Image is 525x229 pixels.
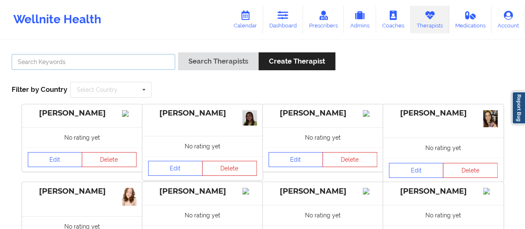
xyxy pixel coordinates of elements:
span: Filter by Country [12,85,67,94]
button: Search Therapists [178,52,259,70]
a: Coaches [376,6,410,33]
a: Edit [389,163,444,178]
a: Therapists [410,6,449,33]
div: [PERSON_NAME] [389,108,498,118]
img: af90ac71-0c30-4d66-a607-bbd32bfc5ab6_HeatherV.jpg [483,110,498,127]
img: Image%2Fplaceholer-image.png [363,188,377,195]
a: Edit [148,161,203,176]
button: Create Therapist [259,52,335,70]
div: No rating yet [22,127,142,148]
img: Image%2Fplaceholer-image.png [242,188,257,195]
a: Report Bug [512,91,525,124]
a: Medications [449,6,492,33]
div: No rating yet [263,127,383,148]
div: [PERSON_NAME] [148,108,257,118]
img: Image%2Fplaceholer-image.png [483,188,498,195]
img: 3b24ca01-937d-4731-8ce7-48dec75b1bf3_Facetune_02-10-2024-15-15-30.jpeg [242,110,257,126]
div: [PERSON_NAME] [389,187,498,196]
div: [PERSON_NAME] [148,187,257,196]
a: Edit [28,152,83,167]
img: Image%2Fplaceholer-image.png [363,110,377,117]
a: Calendar [227,6,263,33]
a: Prescribers [303,6,344,33]
button: Delete [202,161,257,176]
button: Delete [82,152,137,167]
div: [PERSON_NAME] [269,108,377,118]
div: No rating yet [383,138,503,158]
div: No rating yet [263,205,383,225]
a: Admins [344,6,376,33]
a: Dashboard [263,6,303,33]
div: No rating yet [383,205,503,225]
div: No rating yet [142,205,263,225]
div: [PERSON_NAME] [269,187,377,196]
a: Edit [269,152,323,167]
button: Delete [322,152,377,167]
div: No rating yet [142,136,263,156]
div: Select Country [77,87,117,93]
div: [PERSON_NAME] [28,108,137,118]
input: Search Keywords [12,54,175,70]
a: Account [491,6,525,33]
div: [PERSON_NAME] [28,187,137,196]
img: 646c9a6f-0ff6-4b97-90d3-ca628193e7ad_Ester+(1).jpg [122,188,137,206]
img: Image%2Fplaceholer-image.png [122,110,137,117]
button: Delete [443,163,498,178]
